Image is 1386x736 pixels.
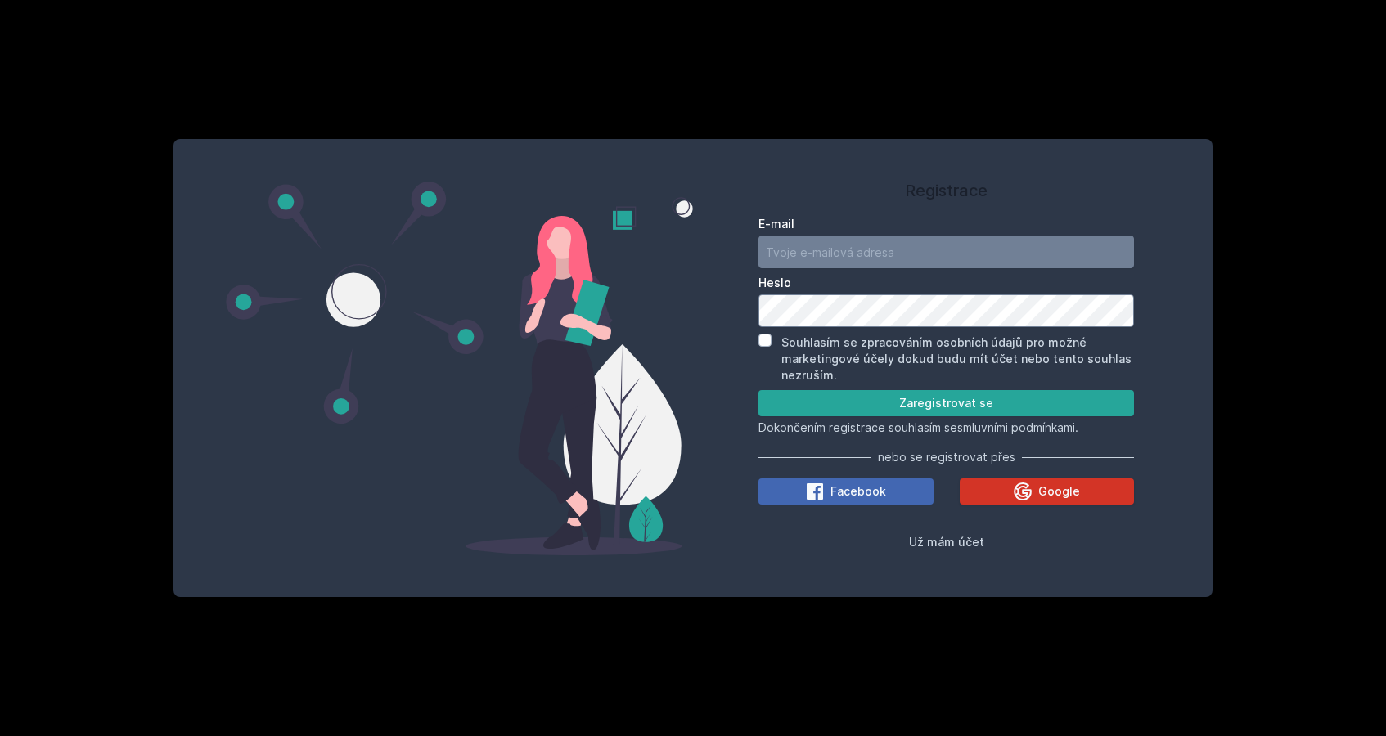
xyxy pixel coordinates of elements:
span: nebo se registrovat přes [878,449,1015,465]
input: Tvoje e-mailová adresa [758,236,1134,268]
label: Heslo [758,275,1134,291]
button: Facebook [758,478,934,505]
span: Google [1038,483,1080,500]
button: Google [960,478,1135,505]
label: Souhlasím se zpracováním osobních údajů pro možné marketingové účely dokud budu mít účet nebo ten... [781,335,1132,382]
h1: Registrace [758,178,1134,203]
span: Už mám účet [909,535,984,549]
button: Zaregistrovat se [758,390,1134,416]
a: smluvními podmínkami [957,420,1075,434]
button: Už mám účet [909,532,984,551]
span: Facebook [830,483,886,500]
label: E-mail [758,216,1134,232]
p: Dokončením registrace souhlasím se . [758,420,1134,436]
